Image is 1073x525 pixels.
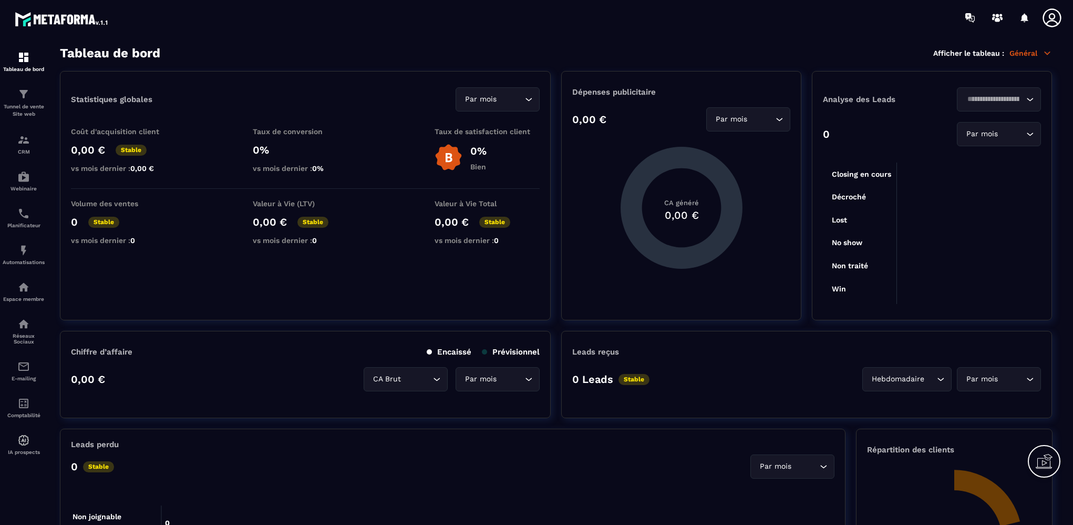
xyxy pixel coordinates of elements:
[494,236,499,245] span: 0
[17,170,30,183] img: automations
[926,373,934,385] input: Search for option
[462,373,499,385] span: Par mois
[3,43,45,80] a: formationformationTableau de bord
[17,434,30,447] img: automations
[312,236,317,245] span: 0
[435,199,540,208] p: Valeur à Vie Total
[957,87,1041,112] div: Search for option
[253,164,358,173] p: vs mois dernier :
[964,128,1000,140] span: Par mois
[3,352,45,389] a: emailemailE-mailing
[572,373,613,386] p: 0 Leads
[572,113,606,126] p: 0,00 €
[3,103,45,118] p: Tunnel de vente Site web
[17,281,30,294] img: automations
[253,216,287,228] p: 0,00 €
[862,367,952,391] div: Search for option
[456,367,540,391] div: Search for option
[427,347,471,357] p: Encaissé
[71,440,119,449] p: Leads perdu
[823,95,932,104] p: Analyse des Leads
[71,164,176,173] p: vs mois dernier :
[964,373,1000,385] span: Par mois
[253,236,358,245] p: vs mois dernier :
[17,88,30,100] img: formation
[957,367,1041,391] div: Search for option
[17,360,30,373] img: email
[435,236,540,245] p: vs mois dernier :
[499,373,522,385] input: Search for option
[832,216,847,224] tspan: Lost
[435,144,462,171] img: b-badge-o.b3b20ee6.svg
[957,122,1041,146] div: Search for option
[253,127,358,136] p: Taux de conversion
[73,513,121,522] tspan: Non joignable
[71,236,176,245] p: vs mois dernier :
[3,66,45,72] p: Tableau de bord
[130,236,135,245] span: 0
[832,193,866,201] tspan: Décroché
[3,199,45,236] a: schedulerschedulerPlanificateur
[832,261,868,270] tspan: Non traité
[370,373,403,385] span: CA Brut
[757,461,793,472] span: Par mois
[706,107,790,132] div: Search for option
[71,216,78,228] p: 0
[832,238,863,247] tspan: No show
[1009,48,1052,58] p: Général
[470,163,487,171] p: Bien
[470,145,487,157] p: 0%
[3,186,45,191] p: Webinaire
[572,347,619,357] p: Leads reçus
[253,199,358,208] p: Valeur à Vie (LTV)
[312,164,324,173] span: 0%
[3,412,45,418] p: Comptabilité
[713,114,749,125] span: Par mois
[17,318,30,330] img: social-network
[17,134,30,146] img: formation
[71,95,152,104] p: Statistiques globales
[3,149,45,155] p: CRM
[71,144,105,156] p: 0,00 €
[3,310,45,352] a: social-networksocial-networkRéseaux Sociaux
[933,49,1004,57] p: Afficher le tableau :
[17,207,30,220] img: scheduler
[88,217,119,228] p: Stable
[71,460,78,473] p: 0
[3,449,45,455] p: IA prospects
[482,347,540,357] p: Prévisionnel
[17,244,30,257] img: automations
[793,461,817,472] input: Search for option
[750,455,834,479] div: Search for option
[435,216,469,228] p: 0,00 €
[83,461,114,472] p: Stable
[71,127,176,136] p: Coût d'acquisition client
[71,373,105,386] p: 0,00 €
[1000,373,1024,385] input: Search for option
[832,170,891,179] tspan: Closing en cours
[364,367,448,391] div: Search for option
[3,273,45,310] a: automationsautomationsEspace membre
[130,164,154,173] span: 0,00 €
[572,87,790,97] p: Dépenses publicitaire
[1000,128,1024,140] input: Search for option
[3,389,45,426] a: accountantaccountantComptabilité
[823,128,830,140] p: 0
[3,333,45,345] p: Réseaux Sociaux
[499,94,522,105] input: Search for option
[3,259,45,265] p: Automatisations
[15,9,109,28] img: logo
[253,144,358,156] p: 0%
[3,236,45,273] a: automationsautomationsAutomatisations
[462,94,499,105] span: Par mois
[17,51,30,64] img: formation
[3,296,45,302] p: Espace membre
[17,397,30,410] img: accountant
[456,87,540,112] div: Search for option
[297,217,328,228] p: Stable
[435,127,540,136] p: Taux de satisfaction client
[479,217,510,228] p: Stable
[116,145,147,156] p: Stable
[832,285,846,293] tspan: Win
[3,126,45,163] a: formationformationCRM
